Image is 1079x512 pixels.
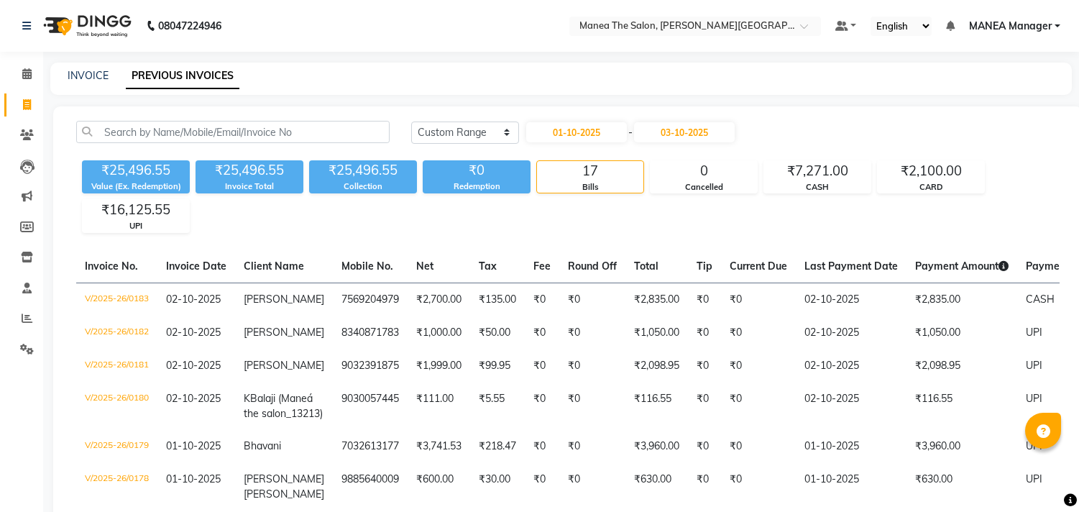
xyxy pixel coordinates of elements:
[721,283,796,316] td: ₹0
[341,260,393,273] span: Mobile No.
[537,161,643,181] div: 17
[408,283,470,316] td: ₹2,700.00
[166,472,221,485] span: 01-10-2025
[408,383,470,430] td: ₹111.00
[625,349,688,383] td: ₹2,098.95
[1026,392,1042,405] span: UPI
[559,463,625,511] td: ₹0
[333,383,408,430] td: 9030057445
[878,161,984,181] div: ₹2,100.00
[244,293,324,306] span: [PERSON_NAME]
[625,316,688,349] td: ₹1,050.00
[625,283,688,316] td: ₹2,835.00
[126,63,239,89] a: PREVIOUS INVOICES
[688,316,721,349] td: ₹0
[688,283,721,316] td: ₹0
[568,260,617,273] span: Round Off
[915,260,1009,273] span: Payment Amount
[470,283,525,316] td: ₹135.00
[730,260,787,273] span: Current Due
[37,6,135,46] img: logo
[470,383,525,430] td: ₹5.55
[470,349,525,383] td: ₹99.95
[333,283,408,316] td: 7569204979
[166,359,221,372] span: 02-10-2025
[721,349,796,383] td: ₹0
[76,430,157,463] td: V/2025-26/0179
[85,260,138,273] span: Invoice No.
[721,430,796,463] td: ₹0
[721,383,796,430] td: ₹0
[166,260,226,273] span: Invoice Date
[244,488,324,500] span: [PERSON_NAME]
[244,439,281,452] span: Bhavani
[688,349,721,383] td: ₹0
[76,316,157,349] td: V/2025-26/0182
[525,283,559,316] td: ₹0
[408,316,470,349] td: ₹1,000.00
[906,463,1017,511] td: ₹630.00
[537,181,643,193] div: Bills
[158,6,221,46] b: 08047224946
[625,383,688,430] td: ₹116.55
[969,19,1052,34] span: MANEA Manager
[559,316,625,349] td: ₹0
[525,430,559,463] td: ₹0
[244,392,323,420] span: Balaji (Maneá the salon_13213)
[470,463,525,511] td: ₹30.00
[244,472,324,485] span: [PERSON_NAME]
[76,121,390,143] input: Search by Name/Mobile/Email/Invoice No
[559,349,625,383] td: ₹0
[423,180,531,193] div: Redemption
[796,383,906,430] td: 02-10-2025
[333,463,408,511] td: 9885640009
[796,316,906,349] td: 02-10-2025
[1026,439,1042,452] span: UPI
[878,181,984,193] div: CARD
[82,180,190,193] div: Value (Ex. Redemption)
[1026,326,1042,339] span: UPI
[559,383,625,430] td: ₹0
[688,430,721,463] td: ₹0
[796,463,906,511] td: 01-10-2025
[796,430,906,463] td: 01-10-2025
[906,283,1017,316] td: ₹2,835.00
[196,160,303,180] div: ₹25,496.55
[333,316,408,349] td: 8340871783
[76,383,157,430] td: V/2025-26/0180
[525,316,559,349] td: ₹0
[423,160,531,180] div: ₹0
[166,326,221,339] span: 02-10-2025
[408,463,470,511] td: ₹600.00
[333,349,408,383] td: 9032391875
[244,359,324,372] span: [PERSON_NAME]
[764,181,871,193] div: CASH
[526,122,627,142] input: Start Date
[470,430,525,463] td: ₹218.47
[309,180,417,193] div: Collection
[634,122,735,142] input: End Date
[83,200,189,220] div: ₹16,125.55
[625,463,688,511] td: ₹630.00
[906,349,1017,383] td: ₹2,098.95
[628,125,633,140] span: -
[196,180,303,193] div: Invoice Total
[244,260,304,273] span: Client Name
[651,161,757,181] div: 0
[244,392,250,405] span: K
[764,161,871,181] div: ₹7,271.00
[634,260,658,273] span: Total
[796,349,906,383] td: 02-10-2025
[525,349,559,383] td: ₹0
[804,260,898,273] span: Last Payment Date
[525,383,559,430] td: ₹0
[309,160,417,180] div: ₹25,496.55
[416,260,433,273] span: Net
[625,430,688,463] td: ₹3,960.00
[559,283,625,316] td: ₹0
[166,392,221,405] span: 02-10-2025
[906,383,1017,430] td: ₹116.55
[76,349,157,383] td: V/2025-26/0181
[651,181,757,193] div: Cancelled
[697,260,712,273] span: Tip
